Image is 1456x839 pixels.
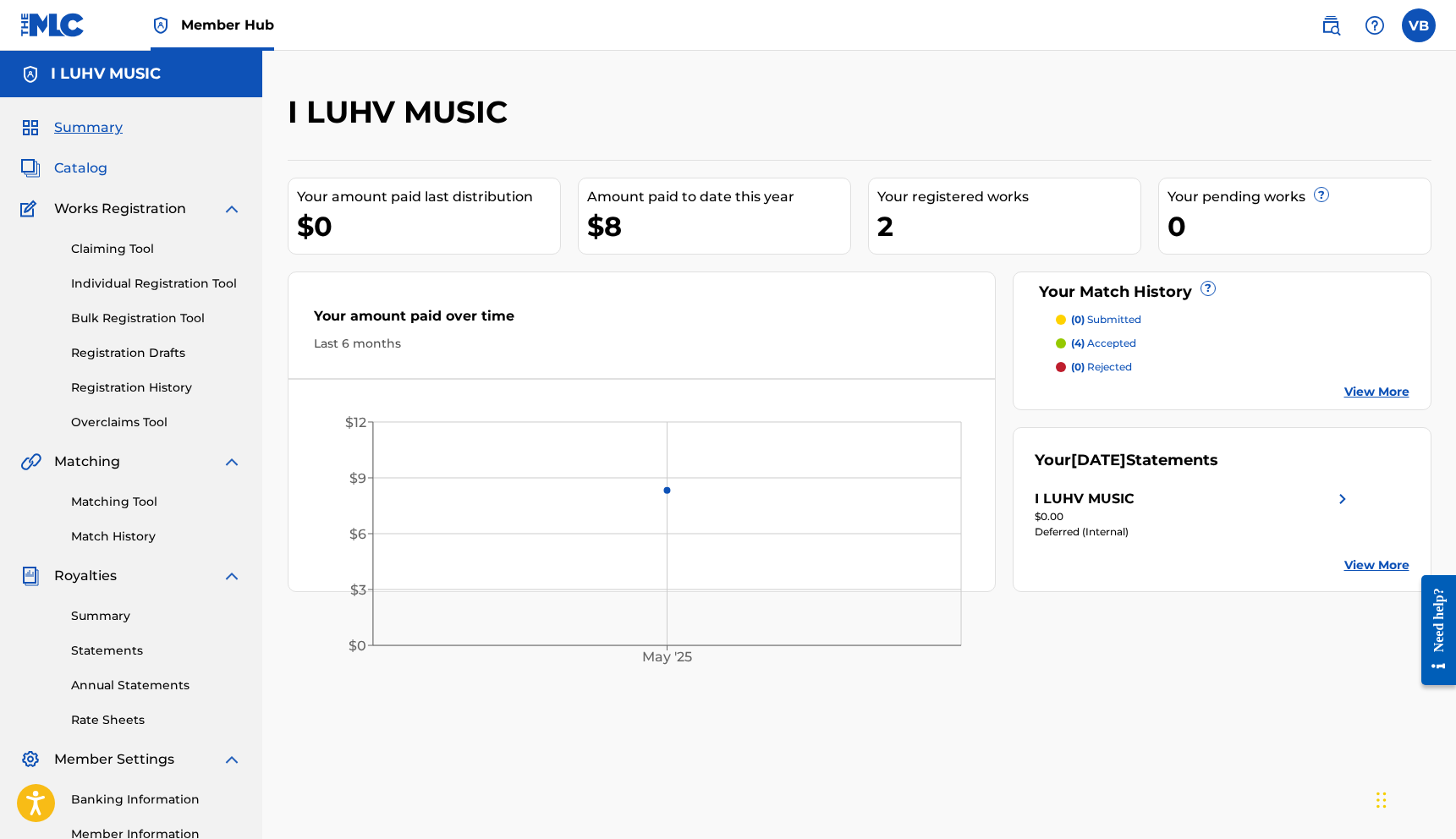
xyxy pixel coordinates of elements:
[54,452,120,472] span: Matching
[1344,557,1409,574] a: View More
[54,199,186,219] span: Works Registration
[71,344,242,362] a: Registration Drafts
[1035,524,1353,540] div: Deferred (Internal)
[54,118,123,138] span: Summary
[1071,312,1141,327] p: submitted
[71,642,242,660] a: Statements
[349,470,366,486] tspan: $9
[20,749,41,770] img: Member Settings
[1371,758,1456,839] iframe: Chat Widget
[350,582,366,598] tspan: $3
[345,414,366,430] tspan: $12
[71,791,242,809] a: Banking Information
[20,566,41,586] img: Royalties
[20,118,41,138] img: Summary
[1056,359,1409,375] a: (0) rejected
[20,199,42,219] img: Works Registration
[1071,359,1132,375] p: rejected
[20,13,85,37] img: MLC Logo
[1402,8,1436,42] div: User Menu
[20,452,41,472] img: Matching
[1071,451,1126,469] span: [DATE]
[54,158,107,178] span: Catalog
[20,158,41,178] img: Catalog
[71,240,242,258] a: Claiming Tool
[1035,449,1218,472] div: Your Statements
[54,749,174,770] span: Member Settings
[877,207,1140,245] div: 2
[1314,8,1348,42] a: Public Search
[1035,489,1353,540] a: I LUHV MUSICright chevron icon$0.00Deferred (Internal)
[151,15,171,36] img: Top Rightsholder
[1358,8,1392,42] div: Help
[71,607,242,625] a: Summary
[1409,562,1456,698] iframe: Resource Center
[71,677,242,694] a: Annual Statements
[222,199,242,219] img: expand
[297,207,560,245] div: $0
[20,158,107,178] a: CatalogCatalog
[587,187,850,207] div: Amount paid to date this year
[222,749,242,770] img: expand
[222,452,242,472] img: expand
[877,187,1140,207] div: Your registered works
[51,64,161,84] h5: I LUHV MUSIC
[71,528,242,546] a: Match History
[181,15,274,35] span: Member Hub
[1071,337,1085,349] span: (4)
[20,64,41,85] img: Accounts
[1344,383,1409,401] a: View More
[71,414,242,431] a: Overclaims Tool
[1035,281,1409,304] div: Your Match History
[642,650,692,666] tspan: May '25
[349,526,366,542] tspan: $6
[1071,336,1136,351] p: accepted
[1071,360,1085,373] span: (0)
[349,638,366,654] tspan: $0
[222,566,242,586] img: expand
[1332,489,1353,509] img: right chevron icon
[1168,187,1431,207] div: Your pending works
[54,566,117,586] span: Royalties
[1071,313,1085,326] span: (0)
[314,306,970,335] div: Your amount paid over time
[1056,336,1409,351] a: (4) accepted
[71,493,242,511] a: Matching Tool
[587,207,850,245] div: $8
[288,93,516,131] h2: I LUHV MUSIC
[1321,15,1341,36] img: search
[1376,775,1387,825] div: Drag
[71,379,242,397] a: Registration History
[71,310,242,327] a: Bulk Registration Tool
[297,187,560,207] div: Your amount paid last distribution
[20,118,123,138] a: SummarySummary
[1056,312,1409,327] a: (0) submitted
[314,335,970,353] div: Last 6 months
[1365,15,1385,36] img: help
[1168,207,1431,245] div: 0
[1315,188,1328,201] span: ?
[1035,509,1353,524] div: $0.00
[71,711,242,729] a: Rate Sheets
[71,275,242,293] a: Individual Registration Tool
[1201,282,1215,295] span: ?
[1035,489,1135,509] div: I LUHV MUSIC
